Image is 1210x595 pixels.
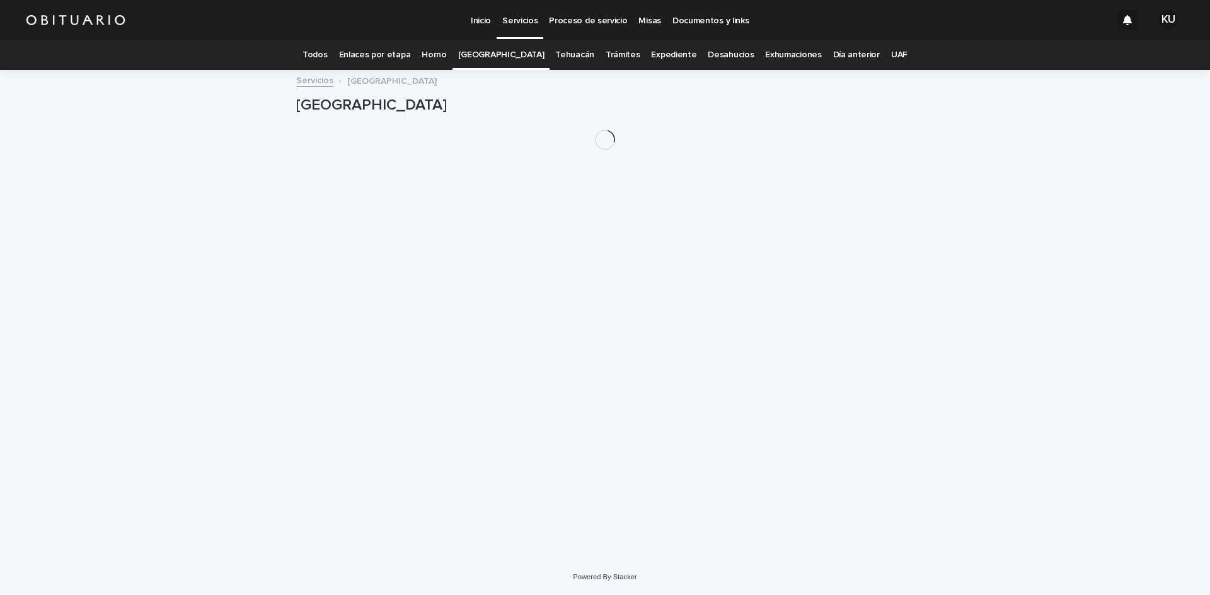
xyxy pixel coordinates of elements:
a: Expediente [651,40,696,70]
a: UAF [891,40,907,70]
a: Trámites [606,40,640,70]
img: HUM7g2VNRLqGMmR9WVqf [25,8,126,33]
h1: [GEOGRAPHIC_DATA] [296,96,914,115]
a: [GEOGRAPHIC_DATA] [458,40,544,70]
div: KU [1158,10,1178,30]
a: Powered By Stacker [573,573,637,581]
a: Exhumaciones [765,40,821,70]
a: Enlaces por etapa [339,40,411,70]
a: Día anterior [833,40,880,70]
a: Todos [302,40,327,70]
a: Tehuacán [555,40,594,70]
p: [GEOGRAPHIC_DATA] [347,73,437,87]
a: Servicios [296,72,333,87]
a: Horno [422,40,446,70]
a: Desahucios [708,40,754,70]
